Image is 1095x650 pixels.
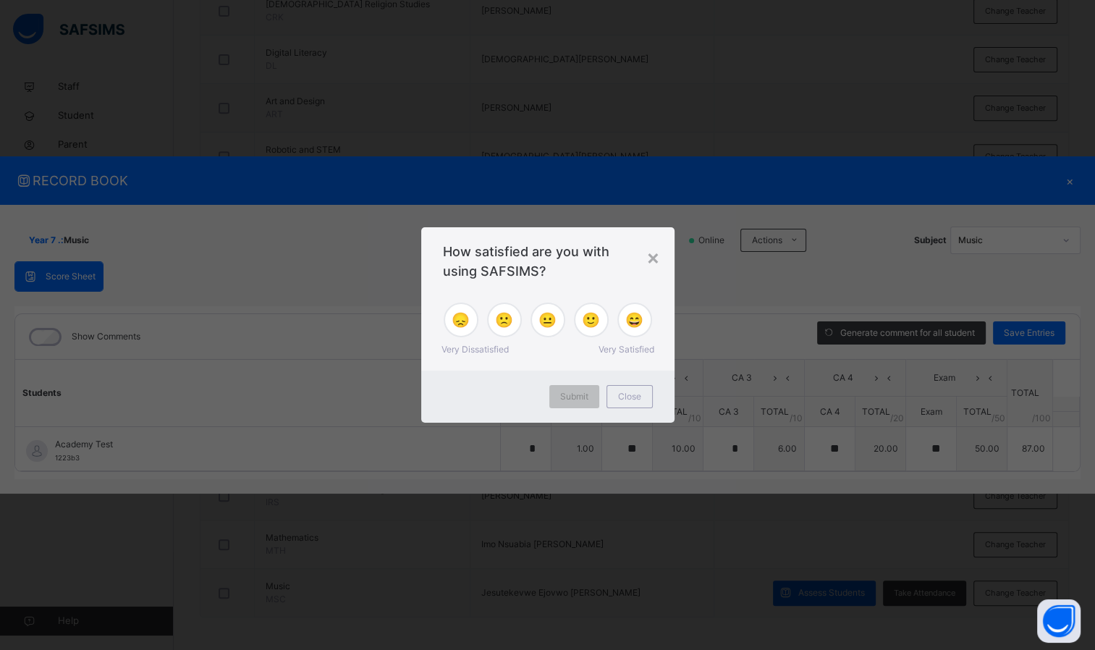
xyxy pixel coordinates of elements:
[441,343,509,356] span: Very Dissatisfied
[452,309,470,331] span: 😞
[443,242,653,281] span: How satisfied are you with using SAFSIMS?
[599,343,654,356] span: Very Satisfied
[582,309,600,331] span: 🙂
[1037,599,1081,643] button: Open asap
[618,390,641,403] span: Close
[646,242,660,272] div: ×
[538,309,557,331] span: 😐
[495,309,513,331] span: 🙁
[625,309,643,331] span: 😄
[560,390,588,403] span: Submit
